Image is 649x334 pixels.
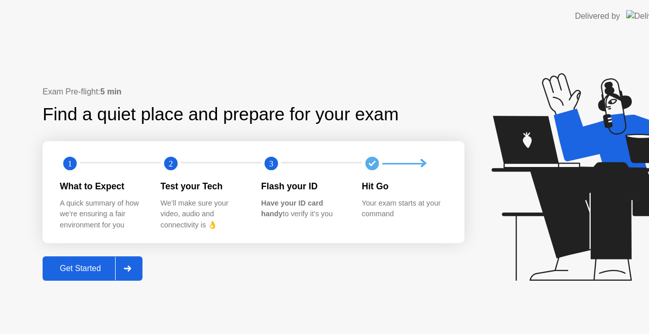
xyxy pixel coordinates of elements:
[60,180,145,193] div: What to Expect
[161,180,245,193] div: Test your Tech
[43,256,142,281] button: Get Started
[362,198,447,220] div: Your exam starts at your command
[161,198,245,231] div: We’ll make sure your video, audio and connectivity is 👌
[43,86,464,98] div: Exam Pre-flight:
[168,159,172,169] text: 2
[261,199,323,218] b: Have your ID card handy
[362,180,447,193] div: Hit Go
[100,87,122,96] b: 5 min
[68,159,72,169] text: 1
[261,198,346,220] div: to verify it’s you
[269,159,273,169] text: 3
[261,180,346,193] div: Flash your ID
[43,101,400,128] div: Find a quiet place and prepare for your exam
[46,264,115,273] div: Get Started
[60,198,145,231] div: A quick summary of how we’re ensuring a fair environment for you
[575,10,620,22] div: Delivered by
